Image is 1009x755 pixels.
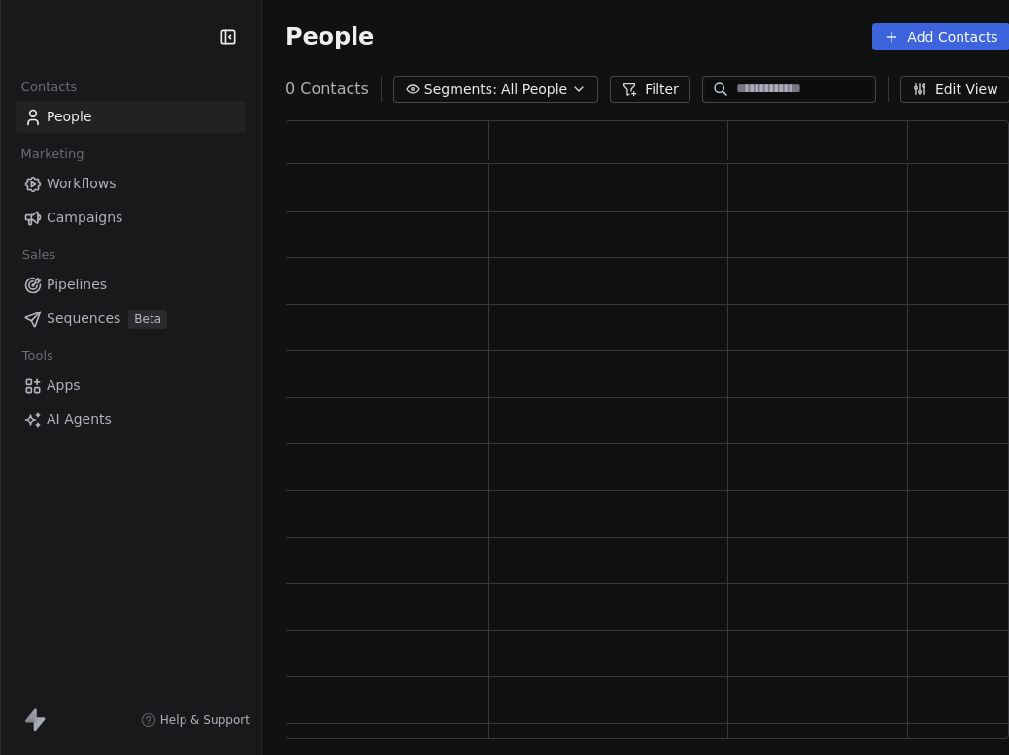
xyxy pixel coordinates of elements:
[47,410,112,430] span: AI Agents
[286,78,369,101] span: 0 Contacts
[286,22,374,51] span: People
[610,76,690,103] button: Filter
[501,80,567,100] span: All People
[13,140,92,169] span: Marketing
[16,404,246,436] a: AI Agents
[47,309,120,329] span: Sequences
[16,303,246,335] a: SequencesBeta
[872,23,1009,50] button: Add Contacts
[47,376,81,396] span: Apps
[16,202,246,234] a: Campaigns
[47,107,92,127] span: People
[14,241,64,270] span: Sales
[160,712,250,728] span: Help & Support
[141,712,250,728] a: Help & Support
[14,342,61,371] span: Tools
[16,101,246,133] a: People
[424,80,497,100] span: Segments:
[13,73,85,102] span: Contacts
[47,275,107,295] span: Pipelines
[47,174,117,194] span: Workflows
[16,269,246,301] a: Pipelines
[16,168,246,200] a: Workflows
[47,208,122,228] span: Campaigns
[128,310,167,329] span: Beta
[16,370,246,402] a: Apps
